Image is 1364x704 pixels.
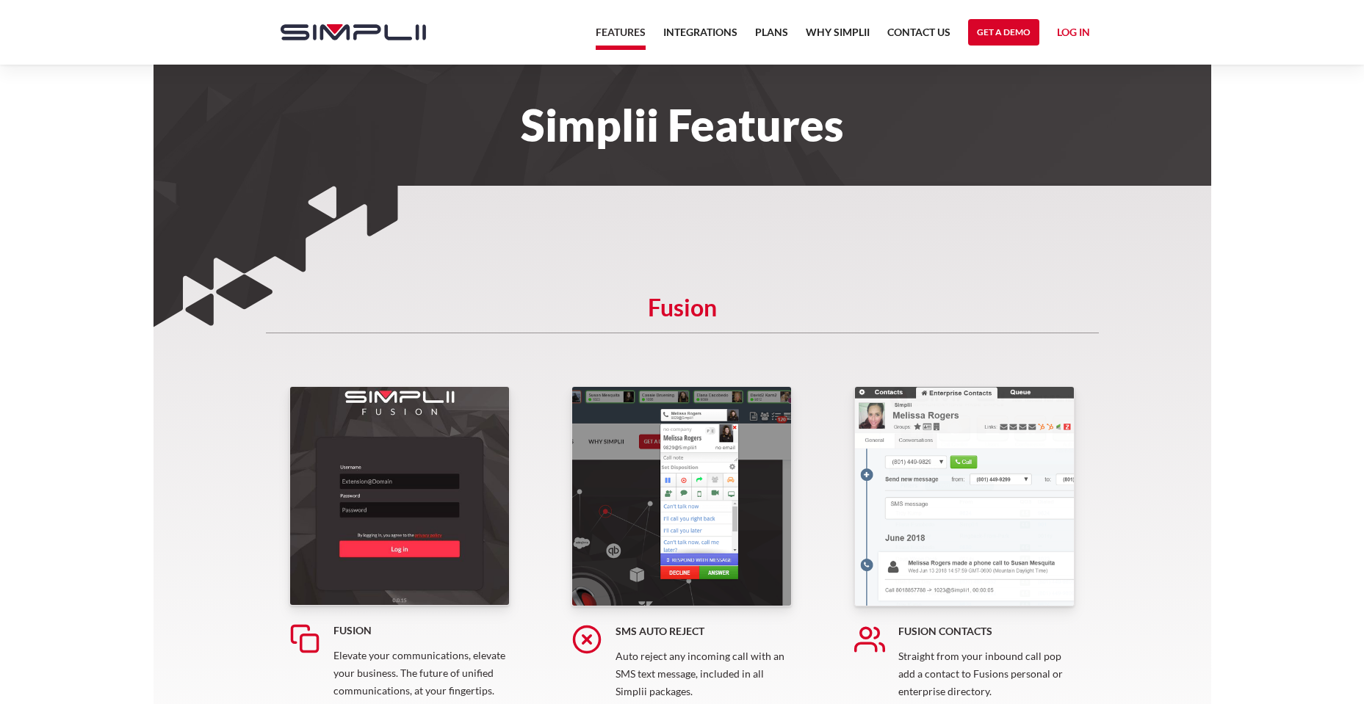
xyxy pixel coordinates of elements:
[333,647,510,700] p: Elevate your communications, elevate your business. The future of unified communications, at your...
[898,624,1075,639] h5: Fusion Contacts
[755,23,788,50] a: Plans
[1057,23,1090,46] a: Log in
[333,623,510,638] h5: Fusion
[281,24,426,40] img: Simplii
[596,23,646,50] a: Features
[266,300,1099,333] h5: Fusion
[887,23,950,50] a: Contact US
[898,647,1075,700] p: Straight from your inbound call pop add a contact to Fusions personal or enterprise directory.
[968,19,1039,46] a: Get a Demo
[663,23,737,50] a: Integrations
[616,624,792,639] h5: SMS Auto Reject
[806,23,870,50] a: Why Simplii
[266,109,1099,141] h1: Simplii Features
[616,647,792,700] p: Auto reject any incoming call with an SMS text message, included in all Simplii packages.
